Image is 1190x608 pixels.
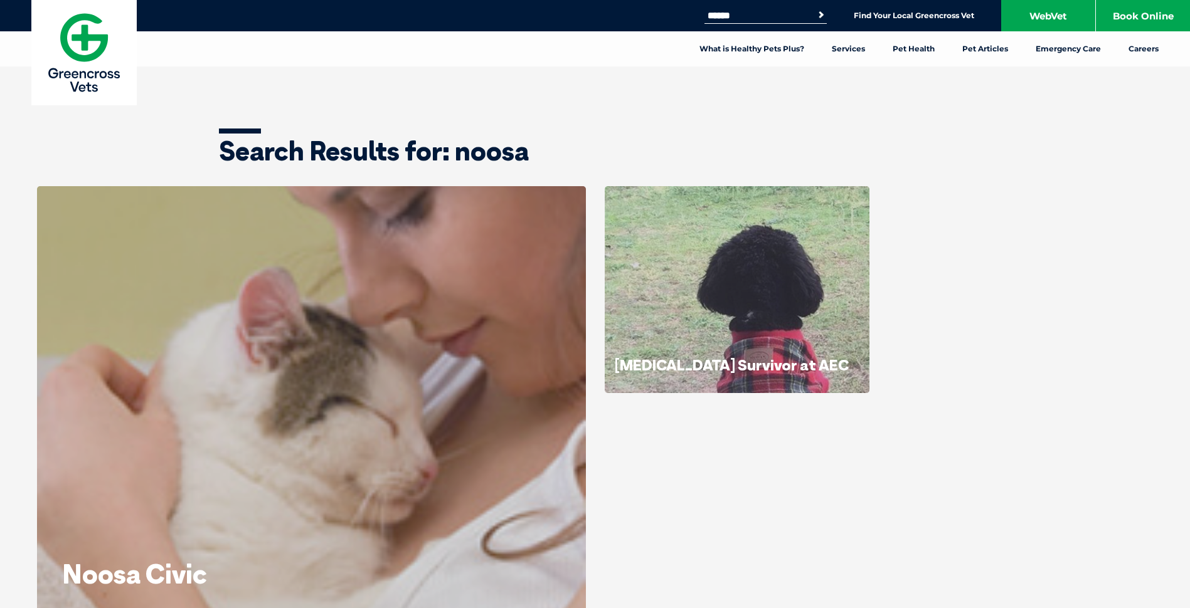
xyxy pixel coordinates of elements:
[686,31,818,66] a: What is Healthy Pets Plus?
[818,31,879,66] a: Services
[879,31,948,66] a: Pet Health
[948,31,1022,66] a: Pet Articles
[219,138,972,164] h1: Search Results for: noosa
[1022,31,1115,66] a: Emergency Care
[62,557,207,590] a: Noosa Civic
[615,355,849,374] a: [MEDICAL_DATA] Survivor at AEC
[854,11,974,21] a: Find Your Local Greencross Vet
[1115,31,1172,66] a: Careers
[815,9,827,21] button: Search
